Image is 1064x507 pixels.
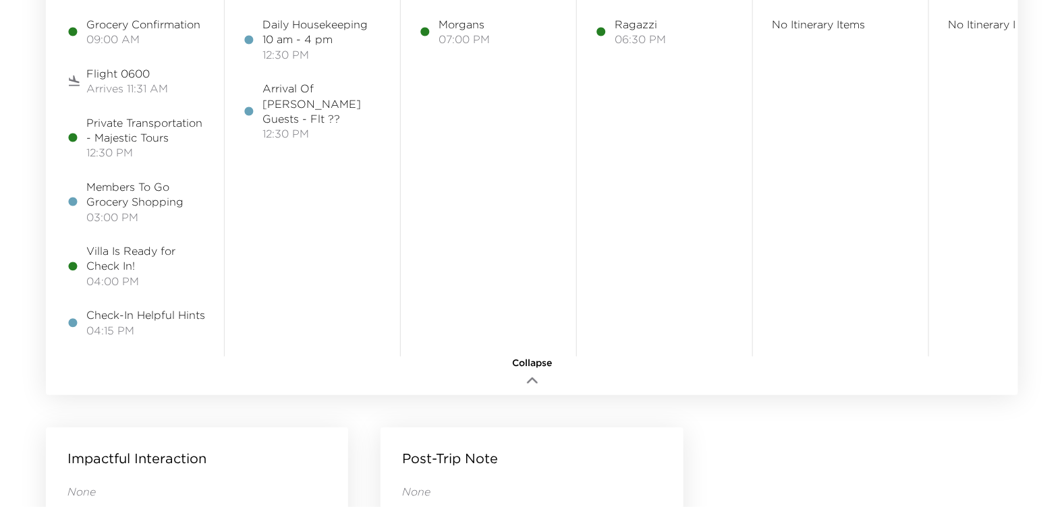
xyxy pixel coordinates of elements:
span: 12:30 PM [262,126,381,141]
span: Arrival Of [PERSON_NAME] Guests - Flt ?? [262,81,381,126]
span: Daily Housekeeping 10 am - 4 pm [262,17,381,47]
span: 12:30 PM [86,145,205,160]
span: 04:15 PM [86,323,205,338]
span: Ragazzi [615,17,666,32]
span: Morgans [439,17,490,32]
span: 09:00 AM [86,32,200,47]
span: 12:30 PM [262,47,381,62]
p: Post-Trip Note [402,449,498,468]
span: 03:00 PM [86,210,205,225]
span: Collapse [512,357,552,370]
span: Private Transportation - Majestic Tours [86,115,205,146]
span: No Itinerary Items [772,17,909,32]
p: None [402,484,661,499]
span: Grocery Confirmation [86,17,200,32]
span: Flight 0600 [86,66,168,81]
span: Check-In Helpful Hints [86,307,205,322]
span: Members To Go Grocery Shopping [86,179,205,210]
p: None [67,484,327,499]
span: 06:30 PM [615,32,666,47]
span: Villa Is Ready for Check In! [86,243,205,274]
p: Impactful Interaction [67,449,206,468]
button: Collapse [499,357,566,388]
span: 04:00 PM [86,274,205,289]
span: 07:00 PM [439,32,490,47]
span: Arrives 11:31 AM [86,81,168,96]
